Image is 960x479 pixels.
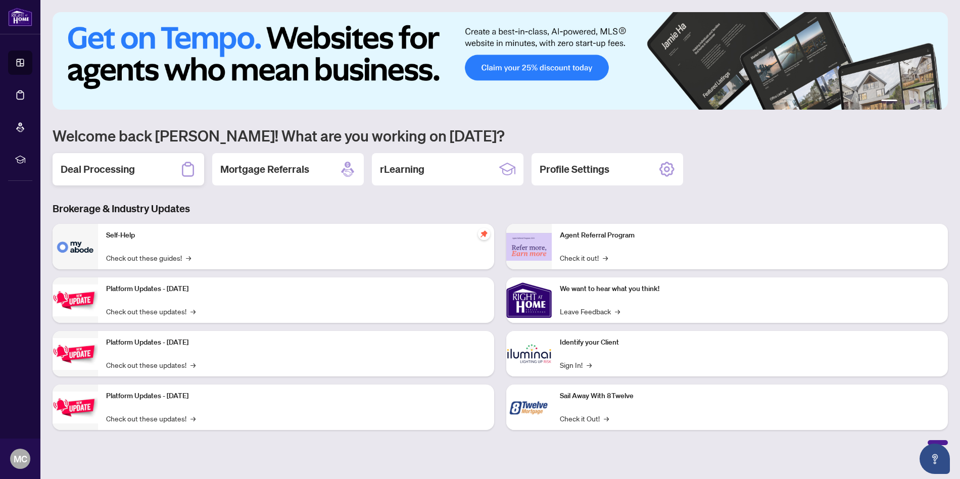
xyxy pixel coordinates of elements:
[106,391,486,402] p: Platform Updates - [DATE]
[934,100,938,104] button: 6
[506,331,552,376] img: Identify your Client
[478,228,490,240] span: pushpin
[190,413,196,424] span: →
[918,100,922,104] button: 4
[53,12,948,110] img: Slide 0
[881,100,897,104] button: 1
[53,202,948,216] h3: Brokerage & Industry Updates
[106,252,191,263] a: Check out these guides!→
[53,284,98,316] img: Platform Updates - July 21, 2025
[190,306,196,317] span: →
[926,100,930,104] button: 5
[106,283,486,295] p: Platform Updates - [DATE]
[560,230,940,241] p: Agent Referral Program
[560,283,940,295] p: We want to hear what you think!
[560,252,608,263] a: Check it out!→
[587,359,592,370] span: →
[615,306,620,317] span: →
[53,126,948,145] h1: Welcome back [PERSON_NAME]! What are you working on [DATE]?
[506,277,552,323] img: We want to hear what you think!
[604,413,609,424] span: →
[186,252,191,263] span: →
[506,385,552,430] img: Sail Away With 8Twelve
[106,337,486,348] p: Platform Updates - [DATE]
[106,413,196,424] a: Check out these updates!→
[106,230,486,241] p: Self-Help
[909,100,914,104] button: 3
[380,162,424,176] h2: rLearning
[14,452,27,466] span: MC
[560,359,592,370] a: Sign In!→
[53,338,98,370] img: Platform Updates - July 8, 2025
[506,233,552,261] img: Agent Referral Program
[53,392,98,423] img: Platform Updates - June 23, 2025
[220,162,309,176] h2: Mortgage Referrals
[560,391,940,402] p: Sail Away With 8Twelve
[560,337,940,348] p: Identify your Client
[901,100,905,104] button: 2
[920,444,950,474] button: Open asap
[53,224,98,269] img: Self-Help
[540,162,609,176] h2: Profile Settings
[61,162,135,176] h2: Deal Processing
[106,359,196,370] a: Check out these updates!→
[190,359,196,370] span: →
[8,8,32,26] img: logo
[560,413,609,424] a: Check it Out!→
[560,306,620,317] a: Leave Feedback→
[603,252,608,263] span: →
[106,306,196,317] a: Check out these updates!→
